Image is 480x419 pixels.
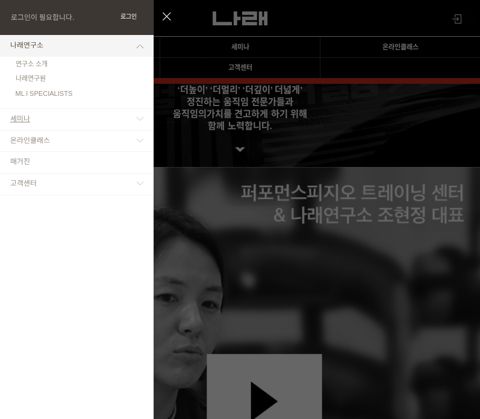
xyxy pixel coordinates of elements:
[10,157,30,166] span: 매거진
[10,136,50,145] span: 온라인클래스
[11,13,75,22] span: 로그인이 필요합니다.
[10,41,43,49] span: 나래연구소
[114,11,143,23] button: 로그인
[16,75,46,82] span: 나래연구원
[10,10,143,25] a: 로그인이 필요합니다. 로그인
[16,60,48,68] span: 연구소 소개
[10,179,37,187] span: 고객센터
[16,90,73,97] span: ML l SPECIALISTS
[10,115,30,123] span: 세미나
